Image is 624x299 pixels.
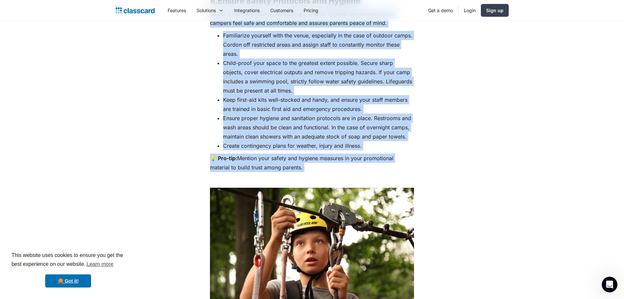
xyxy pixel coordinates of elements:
[486,7,503,14] div: Sign up
[423,3,458,18] a: Get a demo
[223,141,414,150] li: Create contingency plans for weather, injury and illness.
[210,155,237,161] strong: 💡 Pro-tip:
[223,95,414,114] li: Keep first-aid kits well-stocked and handy, and ensure your staff members are trained in basic fi...
[116,6,155,15] a: home
[602,277,617,292] iframe: Intercom live chat
[45,274,91,288] a: dismiss cookie message
[265,3,298,18] a: Customers
[223,31,414,58] li: Familiarize yourself with the venue, especially in the case of outdoor camps. Cordon off restrict...
[481,4,509,17] a: Sign up
[197,7,216,14] div: Solutions
[459,3,481,18] a: Login
[298,3,324,18] a: Pricing
[223,114,414,141] li: Ensure proper hygiene and sanitation protocols are in place. Restrooms and wash areas should be c...
[5,245,131,294] div: cookieconsent
[85,259,114,269] a: learn more about cookies
[191,3,229,18] div: Solutions
[210,154,414,172] p: Mention your safety and hygiene measures in your promotional material to build trust among parents.
[162,3,191,18] a: Features
[223,58,414,95] li: Child-proof your space to the greatest extent possible. Secure sharp objects, cover electrical ou...
[229,3,265,18] a: Integrations
[11,251,125,269] span: This website uses cookies to ensure you get the best experience on our website.
[210,175,414,184] p: ‍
